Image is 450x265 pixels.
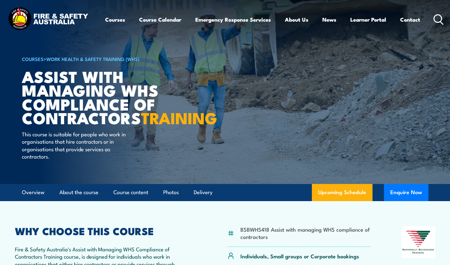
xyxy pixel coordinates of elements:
[312,184,373,201] a: Upcoming Schedule
[113,184,148,201] a: Course content
[105,11,125,28] a: Courses
[15,226,197,235] h2: WHY CHOOSE THIS COURSE
[384,184,428,201] button: Enquire Now
[46,55,139,62] a: Work Health & Safety Training (WHS)
[163,184,179,201] a: Photos
[22,55,44,62] a: COURSES
[350,11,386,28] a: Learner Portal
[401,226,435,258] img: Nationally Recognised Training logo.
[322,11,336,28] a: News
[195,11,271,28] a: Emergency Response Services
[240,252,359,260] p: Individuals, Small groups or Corporate bookings
[285,11,308,28] a: About Us
[194,184,212,201] a: Delivery
[22,184,44,201] a: Overview
[139,11,181,28] a: Course Calendar
[22,130,138,160] p: This course is suitable for people who work in organisations that hire contractors or in organisa...
[240,226,371,241] li: BSBWHS418 Assist with managing WHS compliance of contractors
[400,11,420,28] a: Contact
[141,105,217,130] strong: TRAINING
[59,184,98,201] a: About the course
[22,55,179,63] h6: >
[22,69,179,124] h1: Assist with Managing WHS Compliance of Contractors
